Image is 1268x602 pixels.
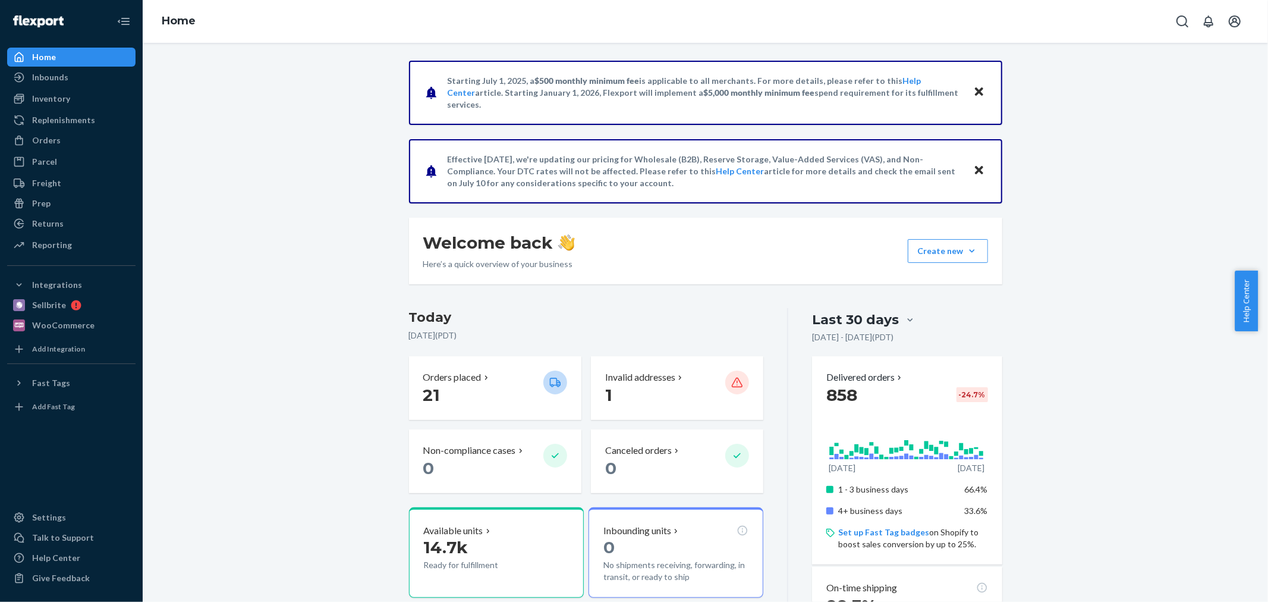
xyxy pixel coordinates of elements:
[448,153,962,189] p: Effective [DATE], we're updating our pricing for Wholesale (B2B), Reserve Storage, Value-Added Se...
[605,385,612,405] span: 1
[423,371,482,384] p: Orders placed
[829,462,855,474] p: [DATE]
[7,528,136,547] a: Talk to Support
[32,134,61,146] div: Orders
[7,174,136,193] a: Freight
[32,197,51,209] div: Prep
[32,344,85,354] div: Add Integration
[838,505,955,517] p: 4+ business days
[812,311,899,329] div: Last 30 days
[32,93,70,105] div: Inventory
[1197,10,1220,33] button: Open notifications
[7,236,136,255] a: Reporting
[7,194,136,213] a: Prep
[32,279,82,291] div: Integrations
[826,581,897,595] p: On-time shipping
[7,111,136,130] a: Replenishments
[826,385,857,405] span: 858
[958,462,984,474] p: [DATE]
[409,308,764,327] h3: Today
[7,508,136,527] a: Settings
[971,162,987,180] button: Close
[424,524,483,538] p: Available units
[965,484,988,494] span: 66.4%
[603,559,748,583] p: No shipments receiving, forwarding, in transit, or ready to ship
[838,526,987,550] p: on Shopify to boost sales conversion by up to 25%.
[424,559,534,571] p: Ready for fulfillment
[423,232,575,253] h1: Welcome back
[32,552,80,564] div: Help Center
[448,75,962,111] p: Starting July 1, 2025, a is applicable to all merchants. For more details, please refer to this a...
[423,385,441,405] span: 21
[7,275,136,294] button: Integrations
[558,234,575,251] img: hand-wave emoji
[162,14,196,27] a: Home
[423,458,435,478] span: 0
[7,152,136,171] a: Parcel
[32,218,64,230] div: Returns
[32,239,72,251] div: Reporting
[32,156,57,168] div: Parcel
[535,76,640,86] span: $500 monthly minimum fee
[423,258,575,270] p: Here’s a quick overview of your business
[704,87,815,98] span: $5,000 monthly minimum fee
[7,548,136,567] a: Help Center
[7,374,136,393] button: Fast Tags
[1235,271,1258,331] button: Help Center
[32,51,56,63] div: Home
[7,397,136,416] a: Add Fast Tag
[605,444,672,457] p: Canceled orders
[838,484,955,496] p: 1 - 3 business days
[409,330,764,341] p: [DATE] ( PDT )
[591,429,763,493] button: Canceled orders 0
[603,524,671,538] p: Inbounding units
[1171,10,1194,33] button: Open Search Box
[423,444,516,457] p: Non-compliance cases
[7,340,136,359] a: Add Integration
[32,402,75,412] div: Add Fast Tag
[965,506,988,516] span: 33.6%
[32,319,95,331] div: WooCommerce
[7,68,136,87] a: Inbounds
[32,572,90,584] div: Give Feedback
[7,214,136,233] a: Returns
[956,387,988,402] div: -24.7 %
[826,371,904,384] button: Delivered orders
[812,331,893,343] p: [DATE] - [DATE] ( PDT )
[7,131,136,150] a: Orders
[1223,10,1247,33] button: Open account menu
[605,371,675,384] p: Invalid addresses
[603,537,615,557] span: 0
[591,356,763,420] button: Invalid addresses 1
[605,458,616,478] span: 0
[32,71,68,83] div: Inbounds
[32,299,66,311] div: Sellbrite
[13,15,64,27] img: Flexport logo
[7,296,136,315] a: Sellbrite
[32,512,66,523] div: Settings
[7,569,136,588] button: Give Feedback
[32,114,95,126] div: Replenishments
[32,532,94,544] div: Talk to Support
[589,507,763,598] button: Inbounding units0No shipments receiving, forwarding, in transit, or ready to ship
[424,537,468,557] span: 14.7k
[409,429,581,493] button: Non-compliance cases 0
[908,239,988,263] button: Create new
[838,527,929,537] a: Set up Fast Tag badges
[32,377,70,389] div: Fast Tags
[716,166,764,176] a: Help Center
[409,356,581,420] button: Orders placed 21
[112,10,136,33] button: Close Navigation
[32,177,61,189] div: Freight
[971,84,987,101] button: Close
[152,4,205,39] ol: breadcrumbs
[7,48,136,67] a: Home
[7,89,136,108] a: Inventory
[7,316,136,335] a: WooCommerce
[409,507,584,598] button: Available units14.7kReady for fulfillment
